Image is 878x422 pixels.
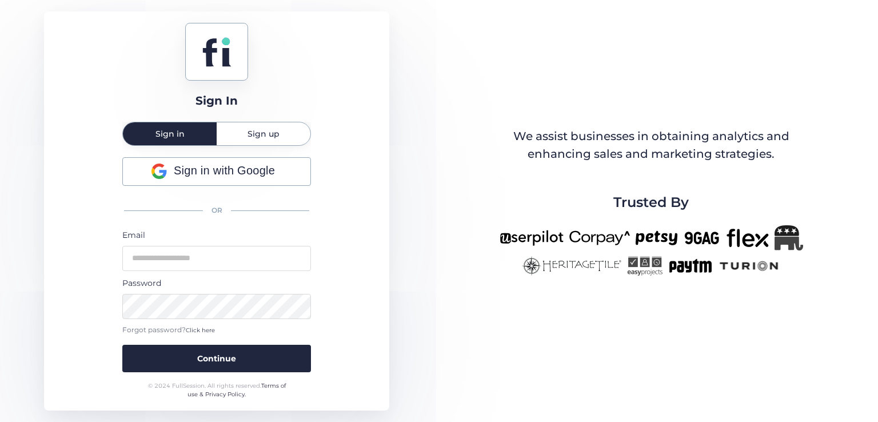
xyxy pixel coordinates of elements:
[500,128,802,164] div: We assist businesses in obtaining analytics and enhancing sales and marketing strategies.
[197,352,236,365] span: Continue
[248,130,280,138] span: Sign up
[727,225,769,250] img: flex-new.png
[636,225,677,250] img: petsy-new.png
[174,162,275,180] span: Sign in with Google
[613,192,689,213] span: Trusted By
[122,277,311,289] div: Password
[627,256,663,276] img: easyprojects-new.png
[195,92,238,110] div: Sign In
[718,256,780,276] img: turion-new.png
[186,327,215,334] span: Click here
[122,198,311,223] div: OR
[668,256,712,276] img: paytm-new.png
[187,382,286,399] a: Terms of use & Privacy Policy.
[122,345,311,372] button: Continue
[683,225,721,250] img: 9gag-new.png
[155,130,185,138] span: Sign in
[775,225,803,250] img: Republicanlogo-bw.png
[522,256,621,276] img: heritagetile-new.png
[500,225,564,250] img: userpilot-new.png
[569,225,630,250] img: corpay-new.png
[143,381,291,399] div: © 2024 FullSession. All rights reserved.
[122,229,311,241] div: Email
[122,325,311,336] div: Forgot password?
